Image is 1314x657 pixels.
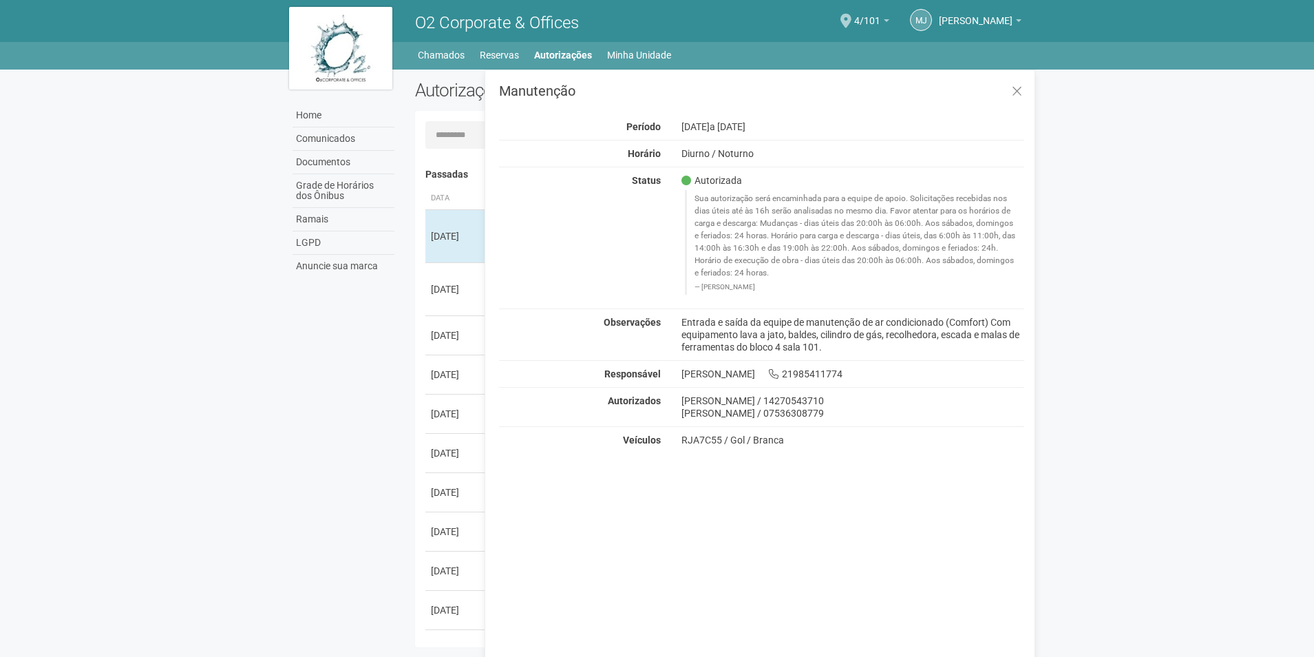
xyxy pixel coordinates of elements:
[695,282,1017,292] footer: [PERSON_NAME]
[628,148,661,159] strong: Horário
[608,395,661,406] strong: Autorizados
[623,435,661,446] strong: Veículos
[671,316,1035,353] div: Entrada e saída da equipe de manutenção de ar condicionado (Comfort) Com equipamento lava a jato,...
[671,368,1035,380] div: [PERSON_NAME] 21985411774
[534,45,592,65] a: Autorizações
[293,151,394,174] a: Documentos
[431,229,482,243] div: [DATE]
[632,175,661,186] strong: Status
[431,446,482,460] div: [DATE]
[671,121,1035,133] div: [DATE]
[293,231,394,255] a: LGPD
[626,121,661,132] strong: Período
[939,2,1013,26] span: Marcelle Junqueiro
[604,317,661,328] strong: Observações
[431,486,482,499] div: [DATE]
[710,121,745,132] span: a [DATE]
[415,13,579,32] span: O2 Corporate & Offices
[431,564,482,578] div: [DATE]
[939,17,1021,28] a: [PERSON_NAME]
[293,255,394,278] a: Anuncie sua marca
[425,169,1015,180] h4: Passadas
[431,525,482,539] div: [DATE]
[431,328,482,342] div: [DATE]
[607,45,671,65] a: Minha Unidade
[293,174,394,208] a: Grade de Horários dos Ônibus
[910,9,932,31] a: MJ
[671,147,1035,160] div: Diurno / Noturno
[431,368,482,382] div: [DATE]
[431,282,482,296] div: [DATE]
[431,407,482,421] div: [DATE]
[499,84,1024,98] h3: Manutenção
[604,368,661,379] strong: Responsável
[425,187,487,210] th: Data
[685,190,1025,294] blockquote: Sua autorização será encaminhada para a equipe de apoio. Solicitações recebidas nos dias úteis at...
[293,208,394,231] a: Ramais
[418,45,465,65] a: Chamados
[681,395,1025,407] div: [PERSON_NAME] / 14270543710
[431,603,482,617] div: [DATE]
[415,80,710,101] h2: Autorizações
[293,127,394,151] a: Comunicados
[681,174,742,187] span: Autorizada
[681,407,1025,419] div: [PERSON_NAME] / 07536308779
[480,45,519,65] a: Reservas
[681,434,1025,446] div: RJA7C55 / Gol / Branca
[854,17,889,28] a: 4/101
[293,104,394,127] a: Home
[854,2,880,26] span: 4/101
[289,7,392,90] img: logo.jpg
